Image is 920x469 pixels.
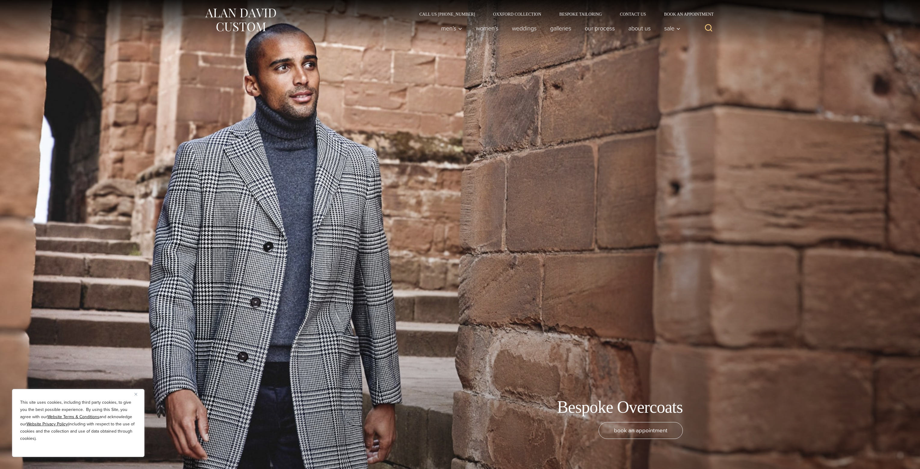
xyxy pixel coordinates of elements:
span: Sale [664,25,680,31]
a: Website Privacy Policy [26,421,68,427]
a: Contact Us [611,12,655,16]
a: Galleries [543,22,578,34]
a: Women’s [469,22,505,34]
a: book an appointment [599,422,683,439]
a: Book an Appointment [655,12,716,16]
a: About Us [621,22,657,34]
img: Alan David Custom [204,7,277,33]
h1: Bespoke Overcoats [557,397,683,417]
a: Our Process [578,22,621,34]
p: This site uses cookies, including third party cookies, to give you the best possible experience. ... [20,399,136,442]
span: book an appointment [614,426,668,435]
button: Close [135,390,142,398]
span: Men’s [441,25,462,31]
button: View Search Form [702,21,716,35]
a: Bespoke Tailoring [550,12,611,16]
a: weddings [505,22,543,34]
a: Oxxford Collection [484,12,550,16]
nav: Secondary Navigation [410,12,716,16]
a: Website Terms & Conditions [47,414,99,420]
nav: Primary Navigation [434,22,683,34]
a: Call Us [PHONE_NUMBER] [410,12,484,16]
img: Close [135,393,137,396]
